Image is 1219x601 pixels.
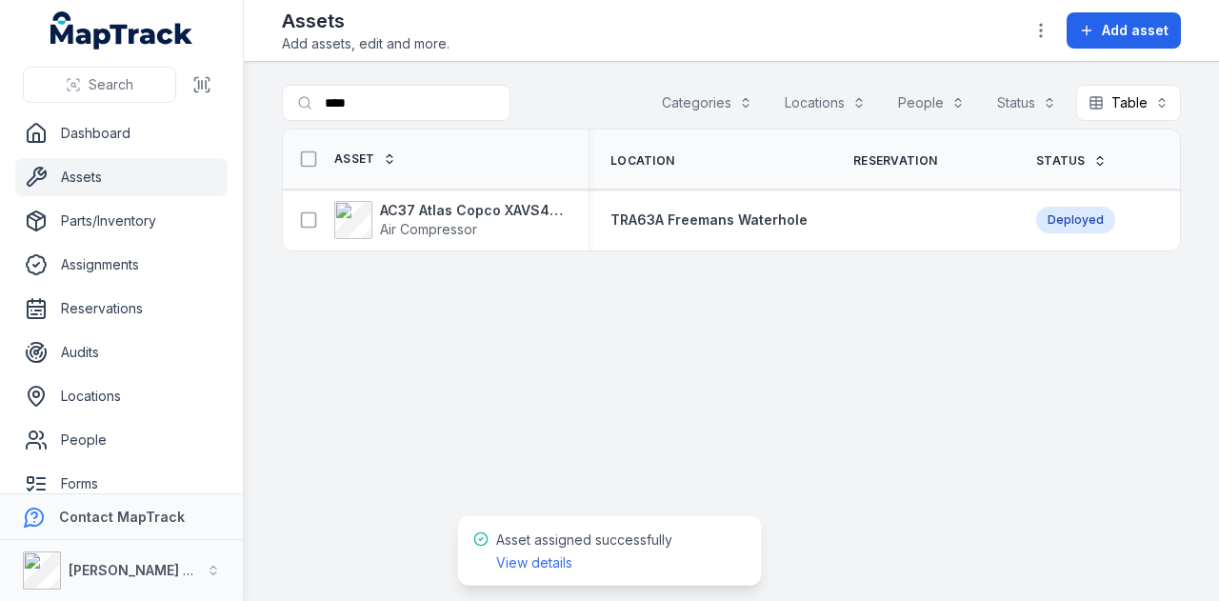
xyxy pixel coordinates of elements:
strong: Contact MapTrack [59,509,185,525]
a: AC37 Atlas Copco XAVS450Air Compressor [334,201,565,239]
span: Asset assigned successfully [496,531,672,571]
button: People [886,85,977,121]
a: TRA63A Freemans Waterhole [610,210,808,230]
h2: Assets [282,8,450,34]
a: Forms [15,465,228,503]
button: Status [985,85,1069,121]
strong: [PERSON_NAME] Group [69,562,225,578]
button: Locations [772,85,878,121]
a: Dashboard [15,114,228,152]
a: Status [1036,153,1107,169]
span: Add asset [1102,21,1169,40]
a: Assets [15,158,228,196]
a: Reservations [15,290,228,328]
a: Assignments [15,246,228,284]
button: Table [1076,85,1181,121]
span: Location [610,153,674,169]
strong: AC37 Atlas Copco XAVS450 [380,201,565,220]
a: Parts/Inventory [15,202,228,240]
a: Asset [334,151,396,167]
span: Air Compressor [380,221,477,237]
a: Audits [15,333,228,371]
a: View details [496,553,572,572]
span: Search [89,75,133,94]
div: Deployed [1036,207,1115,233]
button: Add asset [1067,12,1181,49]
a: MapTrack [50,11,193,50]
button: Search [23,67,176,103]
a: People [15,421,228,459]
button: Categories [649,85,765,121]
span: Reservation [853,153,937,169]
a: Locations [15,377,228,415]
span: Status [1036,153,1086,169]
span: Asset [334,151,375,167]
span: TRA63A Freemans Waterhole [610,211,808,228]
span: Add assets, edit and more. [282,34,450,53]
